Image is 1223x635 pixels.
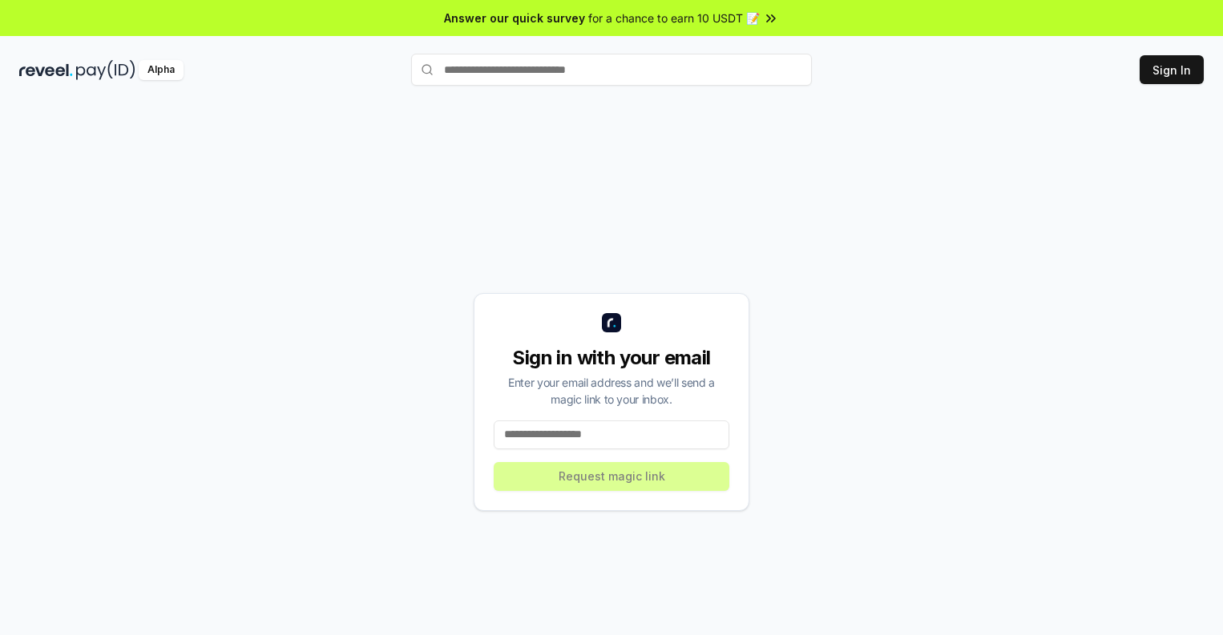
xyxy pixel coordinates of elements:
[444,10,585,26] span: Answer our quick survey
[139,60,184,80] div: Alpha
[1140,55,1204,84] button: Sign In
[76,60,135,80] img: pay_id
[494,345,729,371] div: Sign in with your email
[588,10,760,26] span: for a chance to earn 10 USDT 📝
[602,313,621,332] img: logo_small
[19,60,73,80] img: reveel_dark
[494,374,729,408] div: Enter your email address and we’ll send a magic link to your inbox.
